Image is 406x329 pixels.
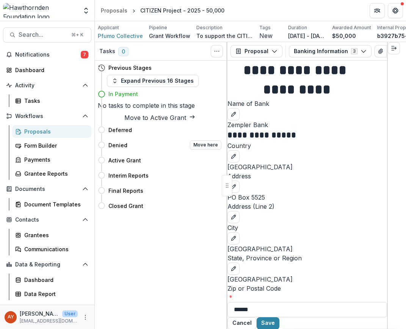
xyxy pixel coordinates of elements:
button: Move here [190,140,221,150]
p: Address (Line 2) [227,202,387,211]
button: Move to Active Grant [98,113,221,122]
a: Dashboard [3,64,91,76]
button: edit [227,211,240,223]
button: Proposal [230,45,282,57]
button: Open Workflows [3,110,91,122]
div: Andreas Yuíza [8,315,14,320]
button: Toggle View Cancelled Tasks [211,45,223,57]
span: Documents [15,186,79,192]
span: 0 [118,47,129,56]
button: More [81,313,90,322]
p: Grant Workflow [149,32,190,40]
nav: breadcrumb [98,5,227,16]
button: Notifications7 [3,49,91,61]
a: Tasks [12,94,91,107]
button: Open Activity [3,79,91,91]
div: Proposals [24,128,85,135]
p: $50,000 [332,32,356,40]
img: Hawthornden Foundation logo [3,3,78,18]
a: Grantees [12,229,91,241]
a: Communications [12,243,91,255]
div: Tasks [24,97,85,105]
h4: Active Grant [108,156,141,164]
div: Document Templates [24,200,85,208]
p: PO Box 5525 [227,193,387,202]
p: Zempler Bank [227,120,387,129]
a: Data Report [12,288,91,300]
button: Search... [3,27,91,43]
p: Address [227,172,387,181]
p: [GEOGRAPHIC_DATA] [227,275,387,284]
a: Dashboard [12,274,91,286]
button: Open Contacts [3,214,91,226]
h4: Final Reports [108,187,143,195]
p: [EMAIL_ADDRESS][DOMAIN_NAME] [20,318,78,324]
p: State, Province or Region [227,253,387,263]
button: edit [227,108,240,120]
p: City [227,223,387,232]
p: Description [196,24,223,31]
div: Grantees [24,231,85,239]
span: 7 [81,51,88,58]
p: Pipeline [149,24,167,31]
h4: Deferred [108,126,132,134]
h4: Denied [108,141,127,149]
button: Expand Previous 16 Stages [107,75,199,87]
button: Get Help [388,3,403,18]
div: Grantee Reports [24,170,85,178]
p: [GEOGRAPHIC_DATA] [227,162,387,172]
div: Payments [24,156,85,164]
div: Communications [24,245,85,253]
div: Form Builder [24,142,85,150]
p: Country [227,141,387,150]
h4: Previous Stages [108,64,152,72]
h5: No tasks to complete in this stage [98,101,221,110]
button: Open Documents [3,183,91,195]
h4: Interim Reports [108,172,149,179]
a: Proposals [12,125,91,138]
p: User [62,310,78,317]
p: [DATE] - [DATE] [288,32,326,40]
button: View Attached Files [375,45,387,57]
button: edit [227,150,240,162]
p: Duration [288,24,307,31]
a: Form Builder [12,139,91,152]
p: Tags [259,24,271,31]
button: Expand right [388,42,400,54]
button: edit [227,181,240,193]
a: Pfumo Collective [98,32,143,40]
div: Proposals [101,6,127,14]
div: ⌘ + K [70,31,85,39]
h4: Closed Grant [108,202,143,210]
p: Name of Bank [227,99,387,108]
p: To support the CITIZEN project which seeks to develop non-fiction pieces for an anthology explori... [196,32,253,40]
button: Partners [370,3,385,18]
p: Applicant [98,24,119,31]
button: Open Data & Reporting [3,258,91,271]
span: Search... [19,31,67,38]
span: Notifications [15,52,81,58]
span: Activity [15,82,79,89]
p: [GEOGRAPHIC_DATA] [227,244,387,253]
span: New [259,32,273,39]
span: Contacts [15,217,79,223]
a: Proposals [98,5,130,16]
a: Document Templates [12,198,91,211]
button: edit [227,232,240,244]
p: [PERSON_NAME] [20,310,59,318]
span: Data & Reporting [15,261,79,268]
button: Banking Information3 [289,45,372,57]
span: Workflows [15,113,79,120]
div: Data Report [24,290,85,298]
button: edit [227,263,240,275]
a: Grantee Reports [12,167,91,180]
div: Dashboard [24,276,85,284]
div: CITIZEN Project - 2025 - 50,000 [140,6,224,14]
button: Open entity switcher [81,3,91,18]
p: Zip or Postal Code [227,284,281,293]
p: Awarded Amount [332,24,371,31]
a: Payments [12,153,91,166]
h4: In Payment [108,90,138,98]
div: Dashboard [15,66,85,74]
